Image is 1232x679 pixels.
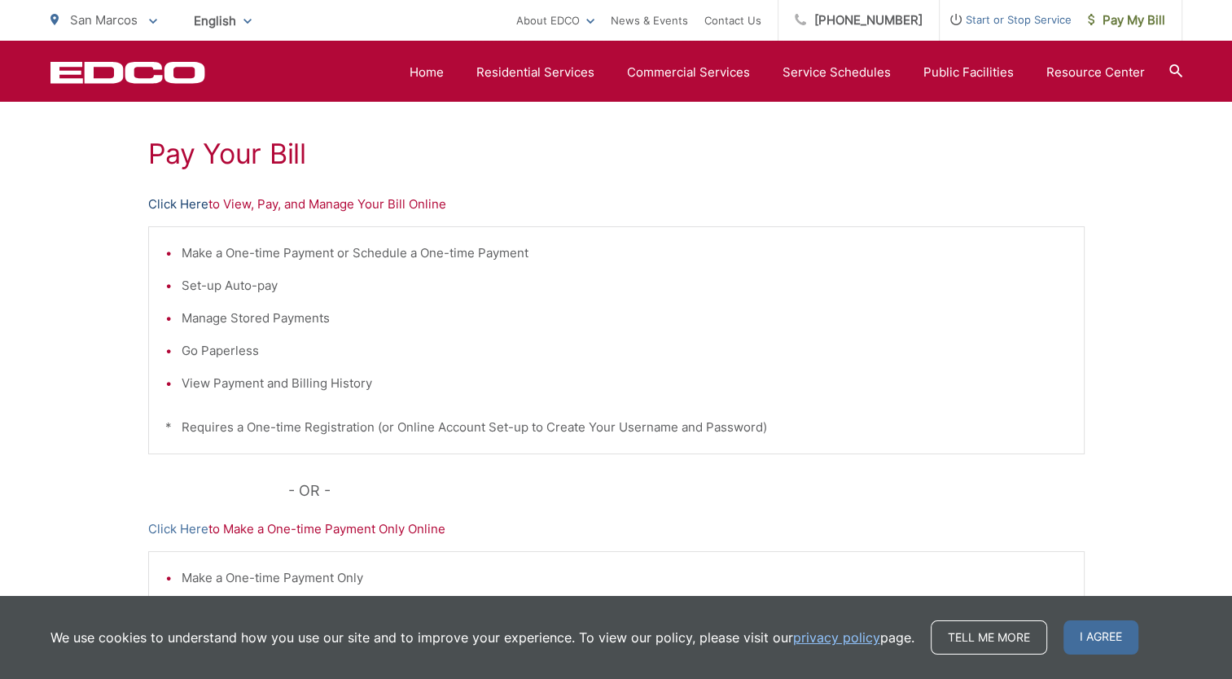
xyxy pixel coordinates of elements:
h1: Pay Your Bill [148,138,1085,170]
a: Contact Us [704,11,761,30]
li: Make a One-time Payment Only [182,568,1068,588]
li: Set-up Auto-pay [182,276,1068,296]
p: - OR - [288,479,1085,503]
a: privacy policy [793,628,880,647]
a: EDCD logo. Return to the homepage. [50,61,205,84]
a: Commercial Services [627,63,750,82]
p: to View, Pay, and Manage Your Bill Online [148,195,1085,214]
span: San Marcos [70,12,138,28]
a: Service Schedules [783,63,891,82]
a: About EDCO [516,11,594,30]
span: Pay My Bill [1088,11,1165,30]
a: Resource Center [1046,63,1145,82]
p: to Make a One-time Payment Only Online [148,519,1085,539]
p: We use cookies to understand how you use our site and to improve your experience. To view our pol... [50,628,914,647]
span: English [182,7,264,35]
a: Residential Services [476,63,594,82]
a: Click Here [148,519,208,539]
li: Manage Stored Payments [182,309,1068,328]
a: Click Here [148,195,208,214]
a: News & Events [611,11,688,30]
a: Tell me more [931,620,1047,655]
li: View Payment and Billing History [182,374,1068,393]
a: Home [410,63,444,82]
a: Public Facilities [923,63,1014,82]
li: Go Paperless [182,341,1068,361]
li: Make a One-time Payment or Schedule a One-time Payment [182,243,1068,263]
p: * Requires a One-time Registration (or Online Account Set-up to Create Your Username and Password) [165,418,1068,437]
span: I agree [1063,620,1138,655]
